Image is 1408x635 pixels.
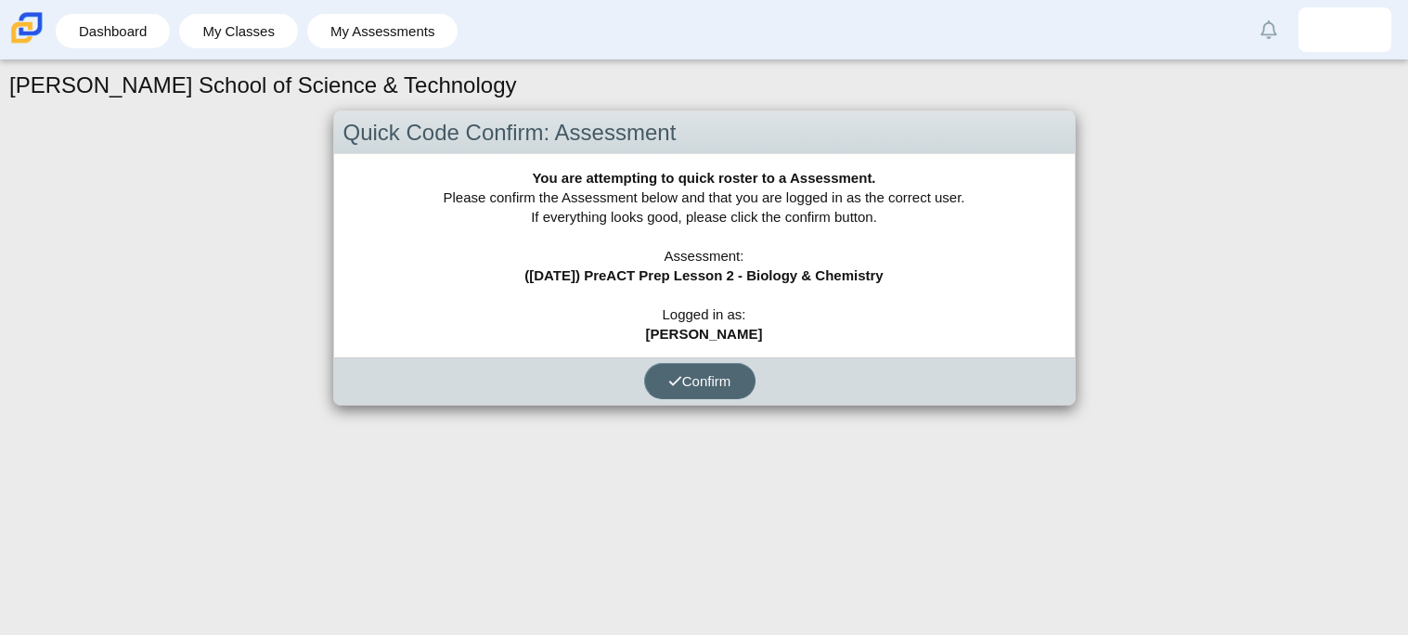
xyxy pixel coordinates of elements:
[7,34,46,50] a: Carmen School of Science & Technology
[532,170,875,186] b: You are attempting to quick roster to a Assessment.
[668,373,731,389] span: Confirm
[334,111,1075,155] div: Quick Code Confirm: Assessment
[1248,9,1289,50] a: Alerts
[316,14,449,48] a: My Assessments
[646,326,763,342] b: [PERSON_NAME]
[644,363,756,399] button: Confirm
[524,267,883,283] b: ([DATE]) PreACT Prep Lesson 2 - Biology & Chemistry
[1298,7,1391,52] a: luz.beltransanchez.CapSM3
[188,14,289,48] a: My Classes
[334,154,1075,357] div: Please confirm the Assessment below and that you are logged in as the correct user. If everything...
[9,70,517,101] h1: [PERSON_NAME] School of Science & Technology
[7,8,46,47] img: Carmen School of Science & Technology
[65,14,161,48] a: Dashboard
[1330,15,1360,45] img: luz.beltransanchez.CapSM3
